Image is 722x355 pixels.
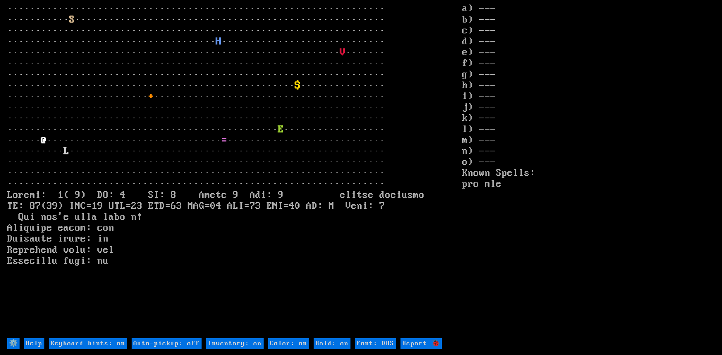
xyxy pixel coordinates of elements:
input: Bold: on [314,338,350,349]
font: = [221,135,227,146]
input: Report 🐞 [400,338,442,349]
font: @ [41,135,47,146]
input: Help [24,338,44,349]
font: + [148,91,154,102]
input: Color: on [268,338,309,349]
font: E [278,124,284,135]
font: S [69,14,75,26]
font: $ [295,80,300,91]
font: H [216,36,221,47]
stats: a) --- b) --- c) --- d) --- e) --- f) --- g) --- h) --- i) --- j) --- k) --- l) --- m) --- n) ---... [462,3,715,337]
input: Auto-pickup: off [132,338,202,349]
input: Font: DOS [355,338,396,349]
input: Keyboard hints: on [49,338,127,349]
input: Inventory: on [206,338,264,349]
font: V [340,47,346,58]
larn: ··································································· ··········· ·················... [7,3,462,337]
input: ⚙️ [7,338,20,349]
font: L [64,146,69,157]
